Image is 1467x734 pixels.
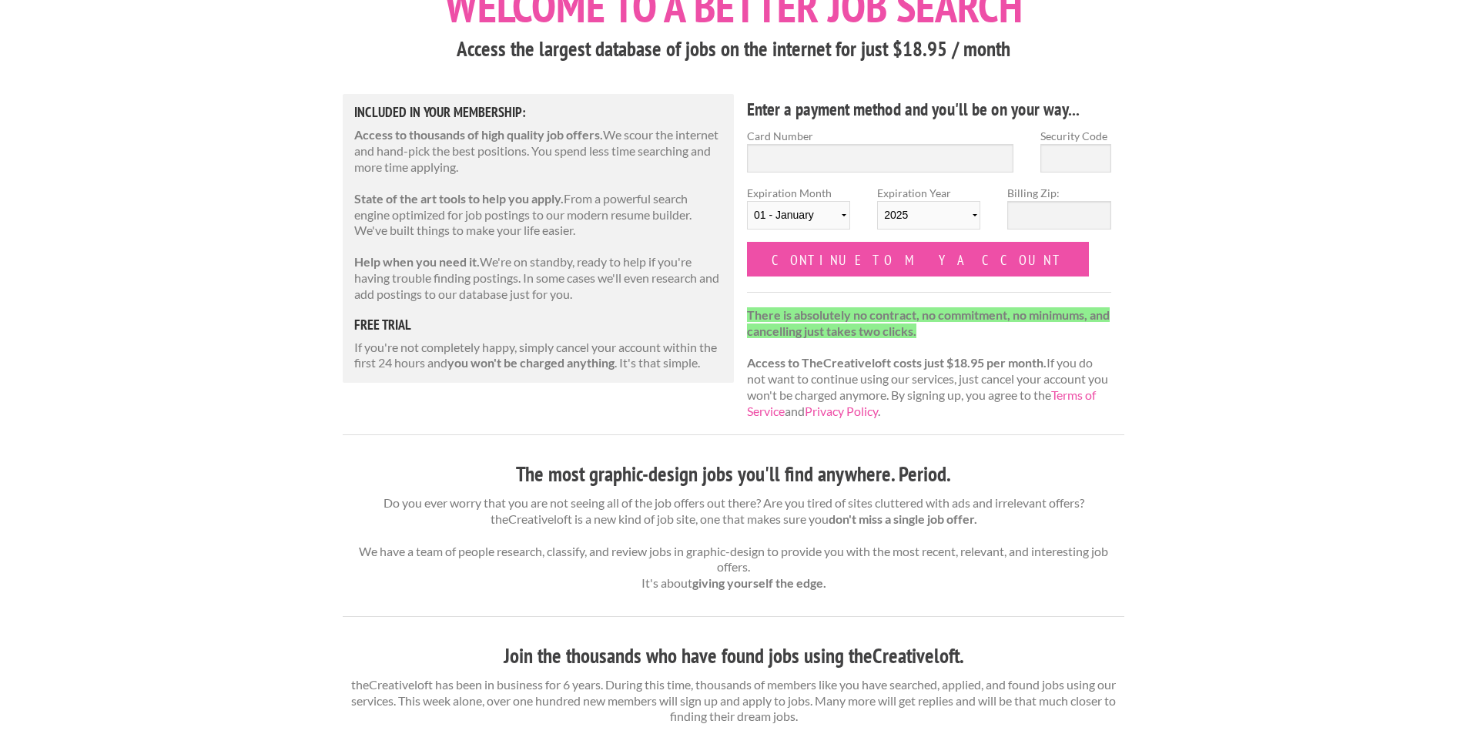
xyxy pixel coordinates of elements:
[877,185,980,242] label: Expiration Year
[829,511,977,526] strong: don't miss a single job offer.
[1040,128,1111,144] label: Security Code
[343,642,1124,671] h3: Join the thousands who have found jobs using theCreativeloft.
[343,495,1124,592] p: Do you ever worry that you are not seeing all of the job offers out there? Are you tired of sites...
[877,201,980,230] select: Expiration Year
[343,35,1124,64] h3: Access the largest database of jobs on the internet for just $18.95 / month
[354,127,722,175] p: We scour the internet and hand-pick the best positions. You spend less time searching and more ti...
[747,201,850,230] select: Expiration Month
[747,355,1047,370] strong: Access to TheCreativeloft costs just $18.95 per month.
[747,307,1110,338] strong: There is absolutely no contract, no commitment, no minimums, and cancelling just takes two clicks.
[747,128,1013,144] label: Card Number
[343,460,1124,489] h3: The most graphic-design jobs you'll find anywhere. Period.
[447,355,615,370] strong: you won't be charged anything
[354,254,480,269] strong: Help when you need it.
[692,575,826,590] strong: giving yourself the edge.
[747,242,1089,277] input: Continue to my account
[354,318,722,332] h5: free trial
[354,191,564,206] strong: State of the art tools to help you apply.
[747,185,850,242] label: Expiration Month
[1007,185,1110,201] label: Billing Zip:
[354,127,603,142] strong: Access to thousands of high quality job offers.
[747,387,1096,418] a: Terms of Service
[354,340,722,372] p: If you're not completely happy, simply cancel your account within the first 24 hours and . It's t...
[805,404,878,418] a: Privacy Policy
[354,106,722,119] h5: Included in Your Membership:
[354,254,722,302] p: We're on standby, ready to help if you're having trouble finding postings. In some cases we'll ev...
[343,677,1124,725] p: theCreativeloft has been in business for 6 years. During this time, thousands of members like you...
[747,307,1111,420] p: If you do not want to continue using our services, just cancel your account you won't be charged ...
[747,97,1111,122] h4: Enter a payment method and you'll be on your way...
[354,191,722,239] p: From a powerful search engine optimized for job postings to our modern resume builder. We've buil...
